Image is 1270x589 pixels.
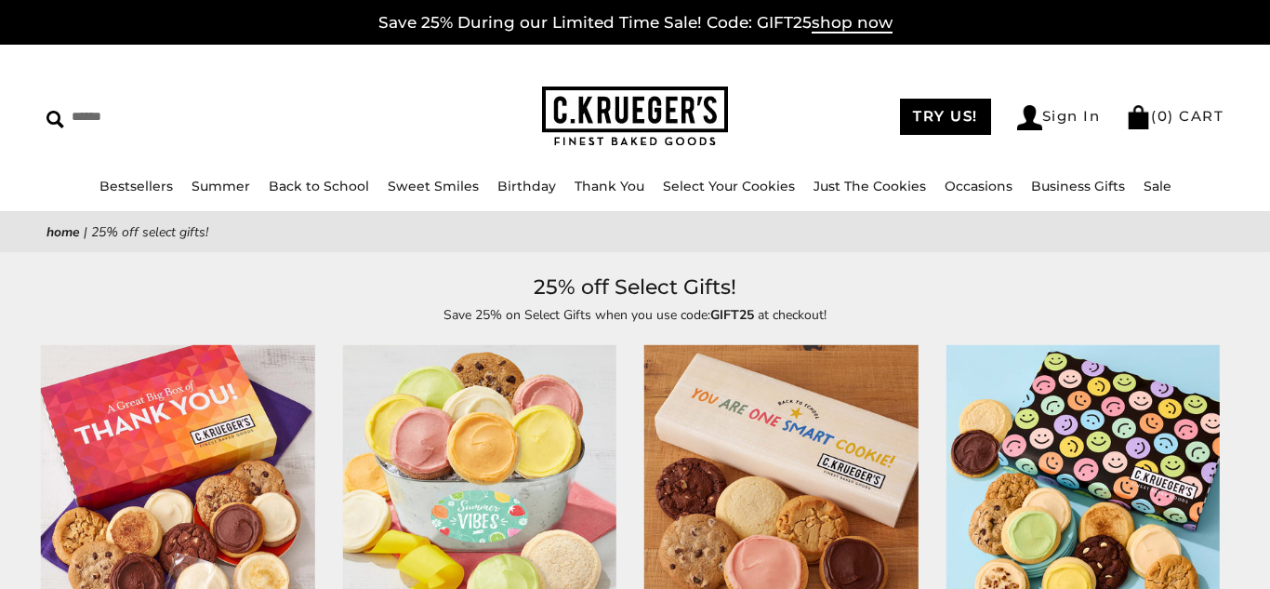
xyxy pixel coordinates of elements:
a: Just The Cookies [814,178,926,194]
a: Back to School [269,178,369,194]
img: Search [46,111,64,128]
strong: GIFT25 [710,306,754,324]
a: Sale [1144,178,1171,194]
a: Occasions [945,178,1012,194]
span: 0 [1158,107,1169,125]
a: Sweet Smiles [388,178,479,194]
a: Birthday [497,178,556,194]
span: shop now [812,13,893,33]
h1: 25% off Select Gifts! [74,271,1196,304]
img: Account [1017,105,1042,130]
a: (0) CART [1126,107,1224,125]
a: Bestsellers [99,178,173,194]
a: Business Gifts [1031,178,1125,194]
a: Select Your Cookies [663,178,795,194]
img: Bag [1126,105,1151,129]
p: Save 25% on Select Gifts when you use code: at checkout! [207,304,1063,326]
nav: breadcrumbs [46,221,1224,243]
span: 25% off Select Gifts! [91,223,208,241]
a: Save 25% During our Limited Time Sale! Code: GIFT25shop now [378,13,893,33]
img: C.KRUEGER'S [542,87,728,147]
a: Thank You [575,178,644,194]
a: TRY US! [900,99,991,135]
a: Summer [192,178,250,194]
input: Search [46,102,320,131]
span: | [84,223,87,241]
a: Sign In [1017,105,1101,130]
a: Home [46,223,80,241]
